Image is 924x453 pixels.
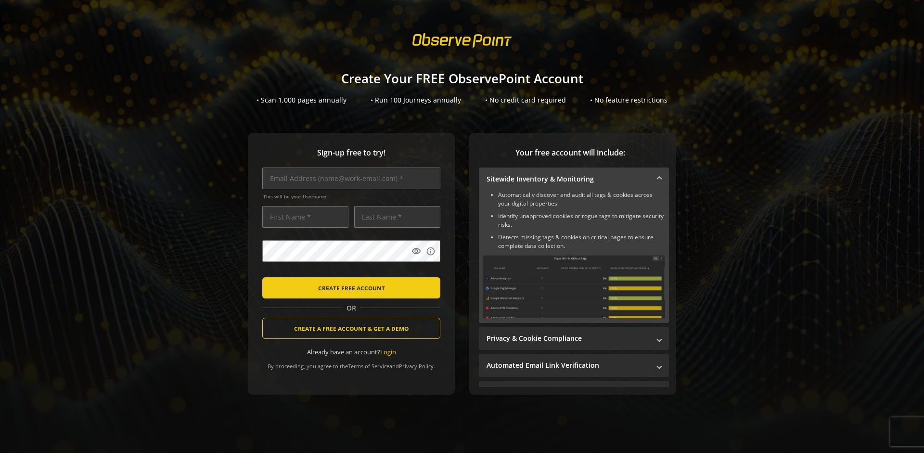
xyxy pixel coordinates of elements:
[411,246,421,256] mat-icon: visibility
[479,191,669,323] div: Sitewide Inventory & Monitoring
[479,327,669,350] mat-expansion-panel-header: Privacy & Cookie Compliance
[294,320,409,337] span: CREATE A FREE ACCOUNT & GET A DEMO
[487,361,650,370] mat-panel-title: Automated Email Link Verification
[262,206,348,228] input: First Name *
[483,255,665,318] img: Sitewide Inventory & Monitoring
[479,381,669,404] mat-expansion-panel-header: Performance Monitoring with Web Vitals
[487,334,650,343] mat-panel-title: Privacy & Cookie Compliance
[262,348,440,357] div: Already have an account?
[487,174,650,184] mat-panel-title: Sitewide Inventory & Monitoring
[348,362,389,370] a: Terms of Service
[263,193,440,200] span: This will be your Username
[262,147,440,158] span: Sign-up free to try!
[590,95,667,105] div: • No feature restrictions
[498,191,665,208] li: Automatically discover and audit all tags & cookies across your digital properties.
[485,95,566,105] div: • No credit card required
[498,233,665,250] li: Detects missing tags & cookies on critical pages to ensure complete data collection.
[262,168,440,189] input: Email Address (name@work-email.com) *
[479,147,662,158] span: Your free account will include:
[426,246,436,256] mat-icon: info
[498,212,665,229] li: Identify unapproved cookies or rogue tags to mitigate security risks.
[343,303,360,313] span: OR
[479,168,669,191] mat-expansion-panel-header: Sitewide Inventory & Monitoring
[399,362,434,370] a: Privacy Policy
[354,206,440,228] input: Last Name *
[262,277,440,298] button: CREATE FREE ACCOUNT
[257,95,346,105] div: • Scan 1,000 pages annually
[371,95,461,105] div: • Run 100 Journeys annually
[262,356,440,370] div: By proceeding, you agree to the and .
[380,348,396,356] a: Login
[262,318,440,339] button: CREATE A FREE ACCOUNT & GET A DEMO
[318,279,385,297] span: CREATE FREE ACCOUNT
[479,354,669,377] mat-expansion-panel-header: Automated Email Link Verification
